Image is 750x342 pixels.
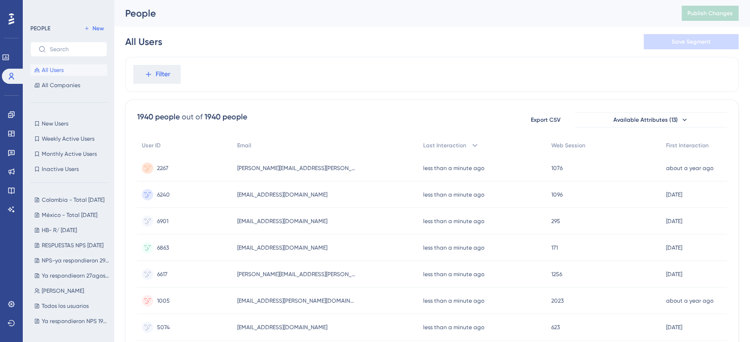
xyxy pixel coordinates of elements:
button: Available Attributes (13) [575,112,727,127]
span: New Users [42,120,68,127]
span: [EMAIL_ADDRESS][DOMAIN_NAME] [237,191,327,198]
div: out of [182,111,203,123]
div: 1940 people [204,111,247,123]
span: 171 [551,244,558,252]
time: about a year ago [666,165,713,171]
span: 623 [551,324,560,331]
time: less than a minute ago [423,244,484,251]
time: [DATE] [666,191,682,198]
span: Todos los usuarios [42,302,89,310]
span: 295 [551,217,560,225]
span: Web Session [551,142,585,149]
span: [PERSON_NAME][EMAIL_ADDRESS][PERSON_NAME][DOMAIN_NAME] [237,270,356,278]
button: Todos los usuarios [30,300,113,312]
button: Export CSV [522,112,569,127]
span: Monthly Active Users [42,150,97,158]
button: Publish Changes [682,6,739,21]
button: New [81,23,107,34]
button: Filter [133,65,181,84]
button: Colombia - Total [DATE] [30,194,113,206]
span: 2267 [157,164,168,172]
div: 1940 people [137,111,180,123]
time: less than a minute ago [423,324,484,331]
button: NPS-ya respondieron 29AGOSTO-TARDE [30,255,113,266]
button: Save Segment [644,34,739,49]
span: [EMAIL_ADDRESS][DOMAIN_NAME] [237,244,327,252]
span: All Companies [42,81,80,89]
span: Ya respondieron NPS 190925 [42,317,109,325]
span: First Interaction [666,142,709,149]
div: PEOPLE [30,25,50,32]
button: [PERSON_NAME] [30,285,113,297]
time: [DATE] [666,324,682,331]
span: Save Segment [672,38,711,45]
button: Inactive Users [30,163,107,175]
time: less than a minute ago [423,271,484,278]
button: Ya respondieron NPS 190925 [30,315,113,327]
div: People [125,7,658,20]
time: less than a minute ago [423,165,484,171]
span: [EMAIL_ADDRESS][DOMAIN_NAME] [237,324,327,331]
span: 1076 [551,164,563,172]
span: 6901 [157,217,168,225]
span: NPS-ya respondieron 29AGOSTO-TARDE [42,257,109,264]
span: Email [237,142,251,149]
time: less than a minute ago [423,218,484,225]
span: 5074 [157,324,170,331]
span: [PERSON_NAME][EMAIL_ADDRESS][PERSON_NAME][DOMAIN_NAME] [237,164,356,172]
button: RESPUESTAS NPS [DATE] [30,240,113,251]
span: RESPUESTAS NPS [DATE] [42,242,103,249]
span: Ya respondieorn 27agosto [42,272,109,279]
span: 1256 [551,270,562,278]
span: Available Attributes (13) [613,116,678,124]
span: Colombia - Total [DATE] [42,196,104,204]
button: HB- R/ [DATE] [30,225,113,236]
span: [PERSON_NAME] [42,287,84,295]
span: Publish Changes [687,9,733,17]
button: México - Total [DATE] [30,209,113,221]
span: 1005 [157,297,170,305]
button: All Users [30,64,107,76]
time: less than a minute ago [423,297,484,304]
span: New [93,25,104,32]
span: All Users [42,66,64,74]
span: Last Interaction [423,142,466,149]
button: Ya respondieorn 27agosto [30,270,113,281]
button: All Companies [30,80,107,91]
span: 6240 [157,191,170,198]
button: Monthly Active Users [30,148,107,160]
time: about a year ago [666,297,713,304]
button: New Users [30,118,107,129]
span: 2023 [551,297,564,305]
time: less than a minute ago [423,191,484,198]
input: Search [50,46,99,53]
span: 1096 [551,191,563,198]
span: [EMAIL_ADDRESS][PERSON_NAME][DOMAIN_NAME] [237,297,356,305]
span: Filter [156,69,170,80]
span: Export CSV [531,116,561,124]
span: México - Total [DATE] [42,211,97,219]
time: [DATE] [666,271,682,278]
span: Weekly Active Users [42,135,94,143]
span: User ID [142,142,161,149]
span: HB- R/ [DATE] [42,226,77,234]
span: 6863 [157,244,169,252]
span: 6617 [157,270,167,278]
time: [DATE] [666,218,682,225]
button: Weekly Active Users [30,133,107,144]
div: All Users [125,35,162,48]
span: Inactive Users [42,165,79,173]
time: [DATE] [666,244,682,251]
span: [EMAIL_ADDRESS][DOMAIN_NAME] [237,217,327,225]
